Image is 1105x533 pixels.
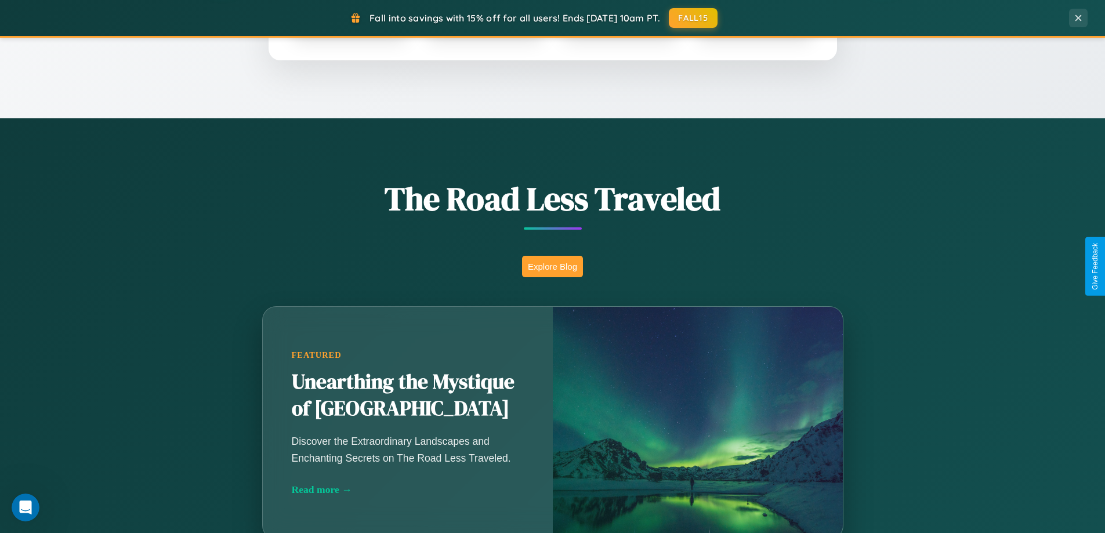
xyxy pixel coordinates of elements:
iframe: Intercom live chat [12,494,39,521]
button: FALL15 [669,8,718,28]
div: Featured [292,350,524,360]
div: Read more → [292,484,524,496]
p: Discover the Extraordinary Landscapes and Enchanting Secrets on The Road Less Traveled. [292,433,524,466]
span: Fall into savings with 15% off for all users! Ends [DATE] 10am PT. [369,12,660,24]
h2: Unearthing the Mystique of [GEOGRAPHIC_DATA] [292,369,524,422]
h1: The Road Less Traveled [205,176,901,221]
button: Explore Blog [522,256,583,277]
div: Give Feedback [1091,243,1099,290]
